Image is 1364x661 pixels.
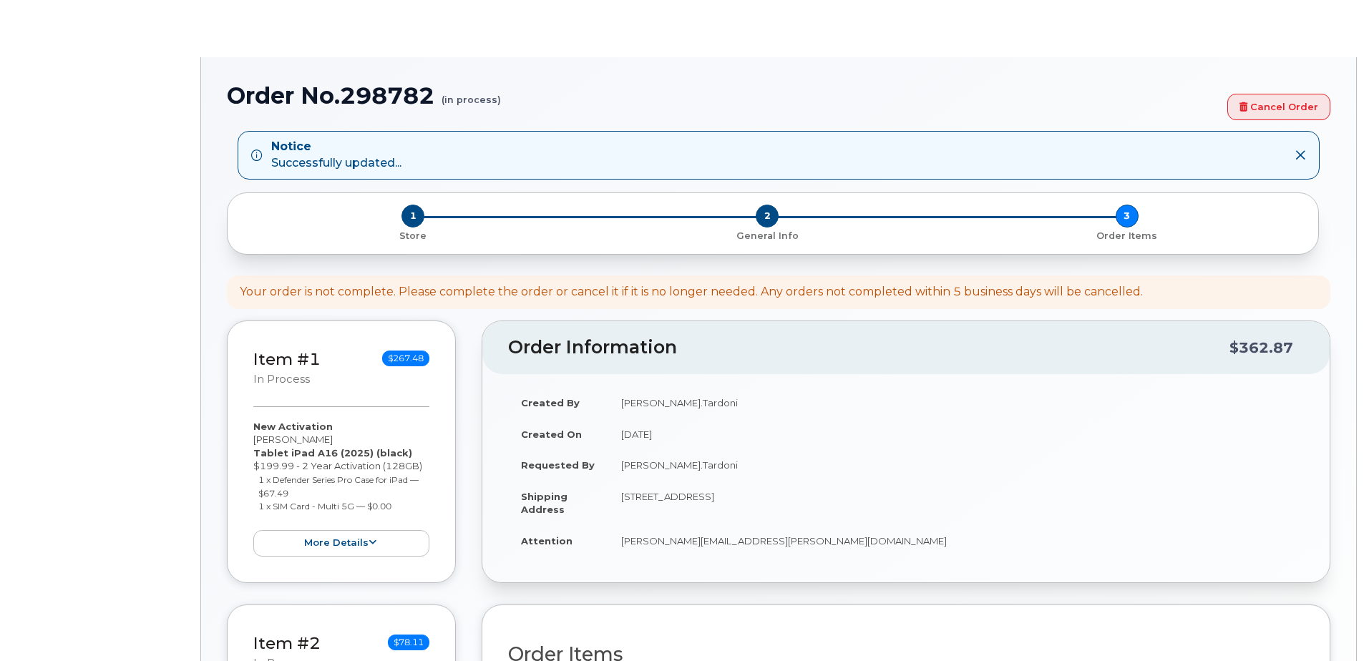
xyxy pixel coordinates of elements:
[521,429,582,440] strong: Created On
[253,633,321,653] a: Item #2
[608,387,1304,418] td: [PERSON_NAME].Tardoni
[239,227,588,243] a: 1 Store
[588,227,948,243] a: 2 General Info
[271,139,401,172] div: Successfully updated...
[1229,334,1293,361] div: $362.87
[253,421,333,432] strong: New Activation
[521,397,580,408] strong: Created By
[240,284,1143,300] div: Your order is not complete. Please complete the order or cancel it if it is no longer needed. Any...
[521,459,595,471] strong: Requested By
[253,373,310,386] small: in process
[521,491,567,516] strong: Shipping Address
[442,83,501,105] small: (in process)
[258,501,391,511] small: 1 x SIM Card - Multi 5G — $0.00
[253,530,429,557] button: more details
[593,230,942,243] p: General Info
[227,83,1220,108] h1: Order No.298782
[1227,94,1330,120] a: Cancel Order
[245,230,582,243] p: Store
[608,449,1304,481] td: [PERSON_NAME].Tardoni
[258,474,419,499] small: 1 x Defender Series Pro Case for iPad — $67.49
[253,349,321,369] a: Item #1
[521,535,573,547] strong: Attention
[508,338,1229,358] h2: Order Information
[382,351,429,366] span: $267.48
[401,205,424,227] span: 1
[388,635,429,650] span: $78.11
[253,420,429,557] div: [PERSON_NAME] $199.99 - 2 Year Activation (128GB)
[253,447,412,459] strong: Tablet iPad A16 (2025) (black)
[271,139,401,155] strong: Notice
[608,418,1304,450] td: [DATE]
[608,481,1304,525] td: [STREET_ADDRESS]
[756,205,779,227] span: 2
[608,525,1304,557] td: [PERSON_NAME][EMAIL_ADDRESS][PERSON_NAME][DOMAIN_NAME]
